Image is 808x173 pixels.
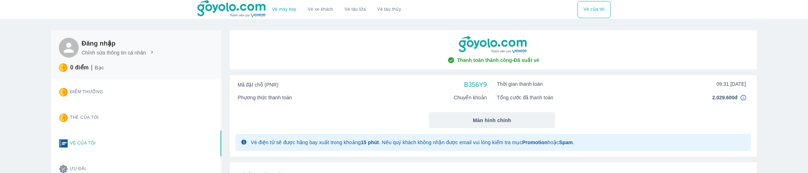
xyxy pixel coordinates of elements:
[53,79,182,105] button: Điểm thưởng
[59,114,68,122] img: star
[522,140,548,145] strong: Promotion
[53,131,182,156] button: Vé của tôi
[712,94,737,101] span: 2.029.600đ
[53,105,182,131] button: Thẻ của tôi
[95,64,104,71] p: Bạc
[457,57,539,64] span: Thanh toán thành công - Đã xuất vé
[372,1,407,18] button: Vé tàu thủy
[447,57,455,64] img: check-circle
[339,1,372,18] a: Vé tàu lửa
[740,95,746,100] img: in4
[429,112,555,128] button: Màn hình chính
[238,94,292,101] span: Phương thức thanh toán
[308,7,333,12] a: Vé xe khách
[497,80,543,88] span: Thời gian thanh toán
[238,81,278,88] span: Mã đặt chỗ (PNR)
[716,80,746,88] span: 09:31 [DATE]
[473,117,511,124] span: Màn hình chính
[82,39,155,48] h6: Đăng nhập
[266,1,407,18] div: choose transportation mode
[59,139,68,148] img: ticket
[272,7,296,12] a: Vé máy bay
[577,1,611,18] button: Vé của tôi
[464,80,487,89] span: B356Y9
[497,94,554,101] span: Tổng cước đã thanh toán
[241,140,247,145] img: glyph
[454,94,487,101] span: Chuyển khoản
[82,49,146,56] p: Chỉnh sửa thông tin cá nhân
[251,140,574,145] span: Vé điện tử sẽ được hãng bay xuất trong khoảng . Nếu quý khách không nhận được email vui lòng kiểm...
[577,1,611,18] div: choose transportation mode
[70,64,89,71] p: 0 điểm
[59,88,68,96] img: star
[361,140,379,145] strong: 15 phút
[559,140,573,145] strong: Spam
[59,63,67,72] img: star
[459,36,528,54] img: goyolo-logo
